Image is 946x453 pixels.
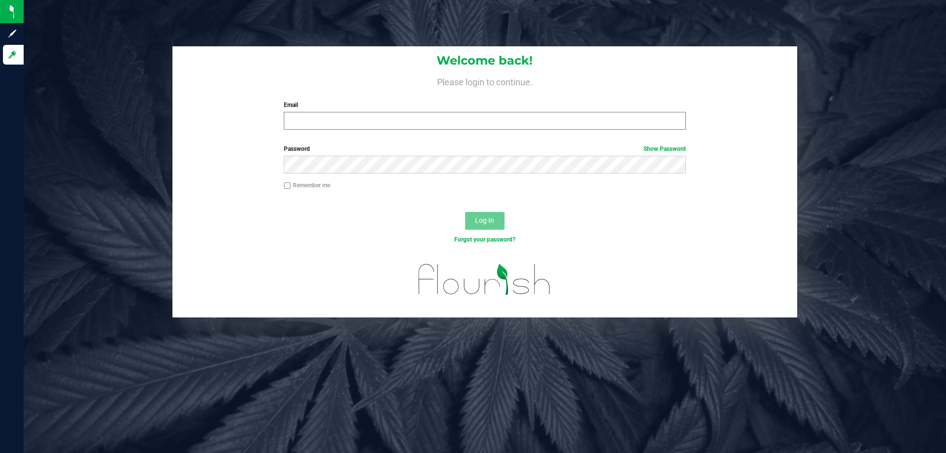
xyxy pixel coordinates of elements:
[7,50,17,60] inline-svg: Log in
[284,182,291,189] input: Remember me
[284,181,330,190] label: Remember me
[172,75,797,87] h4: Please login to continue.
[284,145,310,152] span: Password
[284,101,685,109] label: Email
[406,254,563,305] img: flourish_logo.svg
[172,54,797,67] h1: Welcome back!
[7,29,17,38] inline-svg: Sign up
[643,145,686,152] a: Show Password
[465,212,505,230] button: Log In
[454,236,515,243] a: Forgot your password?
[475,216,494,224] span: Log In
